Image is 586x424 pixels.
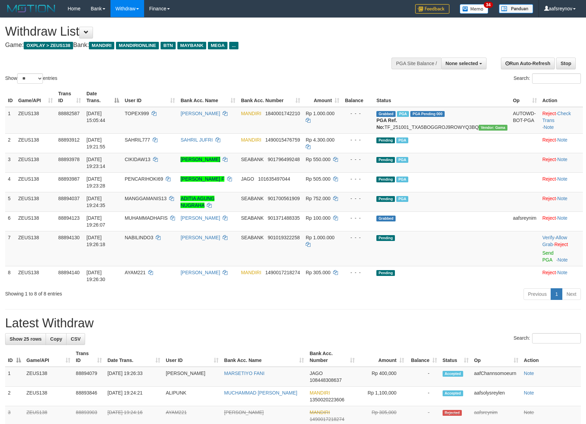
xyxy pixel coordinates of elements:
[208,42,227,49] span: MEGA
[443,390,463,396] span: Accepted
[15,133,56,153] td: ZEUS138
[5,42,384,49] h4: Game: Bank:
[177,42,206,49] span: MAYBANK
[342,87,374,107] th: Balance
[540,192,583,211] td: ·
[345,110,371,117] div: - - -
[484,2,493,8] span: 34
[89,42,114,49] span: MANDIRI
[125,137,150,143] span: SAHRIL777
[540,172,583,192] td: ·
[17,73,43,84] select: Showentries
[557,215,567,221] a: Note
[105,367,163,387] td: [DATE] 19:26:33
[376,118,397,130] b: PGA Ref. No:
[376,235,395,241] span: Pending
[224,410,263,415] a: [PERSON_NAME]
[510,211,540,231] td: aafsreynim
[306,157,330,162] span: Rp 550.000
[479,125,507,131] span: Vendor URL: https://trx31.1velocity.biz
[229,42,238,49] span: ...
[540,87,583,107] th: Action
[125,215,167,221] span: MUHAMMADHAFIS
[50,336,62,342] span: Copy
[163,387,221,406] td: ALIPUNK
[557,176,567,182] a: Note
[265,111,300,116] span: Copy 1840001742210 to clipboard
[15,107,56,134] td: ZEUS138
[309,410,330,415] span: MANDIRI
[306,176,330,182] span: Rp 505.000
[443,410,462,416] span: Rejected
[268,196,300,201] span: Copy 901700561909 to clipboard
[86,270,105,282] span: [DATE] 19:26:30
[5,387,24,406] td: 2
[303,87,342,107] th: Amount: activate to sort column ascending
[345,175,371,182] div: - - -
[345,156,371,163] div: - - -
[15,231,56,266] td: ZEUS138
[345,136,371,143] div: - - -
[5,316,581,330] h1: Latest Withdraw
[58,111,80,116] span: 88882587
[5,367,24,387] td: 1
[5,288,239,297] div: Showing 1 to 8 of 8 entries
[84,87,122,107] th: Date Trans.: activate to sort column descending
[241,176,254,182] span: JAGO
[554,242,568,247] a: Reject
[66,333,85,345] a: CSV
[542,111,556,116] a: Reject
[15,87,56,107] th: Game/API: activate to sort column ascending
[180,196,214,208] a: ADITIA AGUNG NUGRAHA
[58,270,80,275] span: 88894140
[396,177,408,182] span: Marked by aafsolysreylen
[241,270,261,275] span: MANDIRI
[125,196,166,201] span: MANGGAMANIS13
[542,235,554,240] a: Verify
[309,397,344,402] span: Copy 1350020223606 to clipboard
[86,235,105,247] span: [DATE] 19:26:18
[510,87,540,107] th: Op: activate to sort column ascending
[376,270,395,276] span: Pending
[15,172,56,192] td: ZEUS138
[241,215,263,221] span: SEABANK
[125,157,150,162] span: CIKIDAW13
[258,176,290,182] span: Copy 101635497044 to clipboard
[125,176,163,182] span: PENCARIHOKI69
[5,347,24,367] th: ID: activate to sort column descending
[241,111,261,116] span: MANDIRI
[374,107,510,134] td: TF_251001_TXA5BOGGROJ9ROWYQ3BQ
[358,387,407,406] td: Rp 1,100,000
[125,235,153,240] span: NABILINDO3
[542,196,556,201] a: Reject
[542,270,556,275] a: Reject
[309,377,341,383] span: Copy 108448308637 to clipboard
[178,87,238,107] th: Bank Acc. Name: activate to sort column ascending
[241,196,263,201] span: SEABANK
[562,288,581,300] a: Next
[524,288,551,300] a: Previous
[557,137,567,143] a: Note
[125,270,145,275] span: AYAM221
[268,235,300,240] span: Copy 901019322258 to clipboard
[307,347,357,367] th: Bank Acc. Number: activate to sort column ascending
[5,3,57,14] img: MOTION_logo.png
[10,336,42,342] span: Show 25 rows
[514,333,581,343] label: Search:
[407,387,440,406] td: -
[397,111,409,117] span: Marked by aafnoeunsreypich
[407,347,440,367] th: Balance: activate to sort column ascending
[73,347,105,367] th: Trans ID: activate to sort column ascending
[551,288,562,300] a: 1
[542,235,567,247] a: Allow Grab
[238,87,303,107] th: Bank Acc. Number: activate to sort column ascending
[446,61,478,66] span: None selected
[268,157,300,162] span: Copy 901796499248 to clipboard
[471,387,521,406] td: aafsolysreylen
[557,196,567,201] a: Note
[58,235,80,240] span: 88894130
[540,153,583,172] td: ·
[116,42,159,49] span: MANDIRIONLINE
[542,176,556,182] a: Reject
[557,270,567,275] a: Note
